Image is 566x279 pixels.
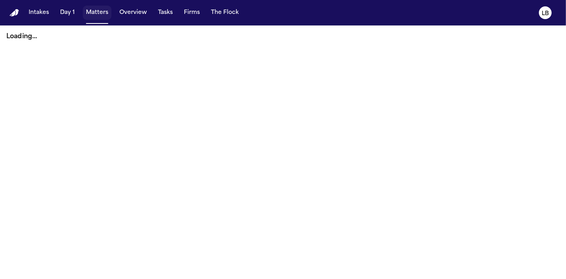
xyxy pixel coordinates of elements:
button: The Flock [208,6,242,20]
button: Matters [83,6,111,20]
button: Tasks [155,6,176,20]
p: Loading... [6,32,560,41]
img: Finch Logo [10,9,19,17]
button: Intakes [25,6,52,20]
button: Overview [116,6,150,20]
button: Day 1 [57,6,78,20]
button: Firms [181,6,203,20]
a: Home [10,9,19,17]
